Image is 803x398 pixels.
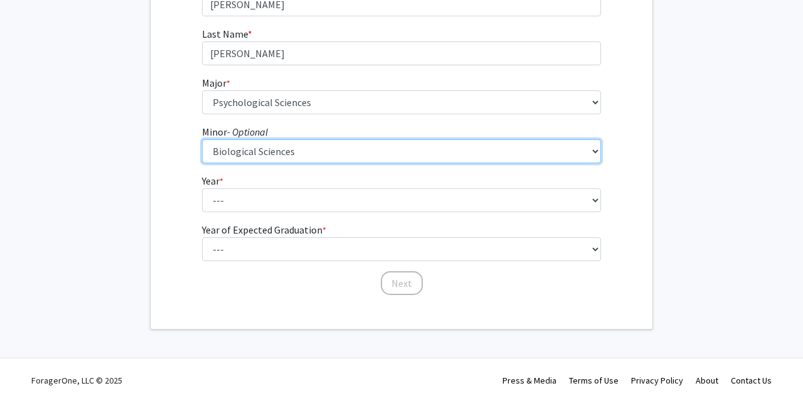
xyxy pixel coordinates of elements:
[202,75,230,90] label: Major
[9,342,53,389] iframe: Chat
[227,126,268,138] i: - Optional
[631,375,683,386] a: Privacy Policy
[569,375,619,386] a: Terms of Use
[381,271,423,295] button: Next
[202,28,248,40] span: Last Name
[202,222,326,237] label: Year of Expected Graduation
[202,124,268,139] label: Minor
[503,375,556,386] a: Press & Media
[731,375,772,386] a: Contact Us
[696,375,718,386] a: About
[202,173,223,188] label: Year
